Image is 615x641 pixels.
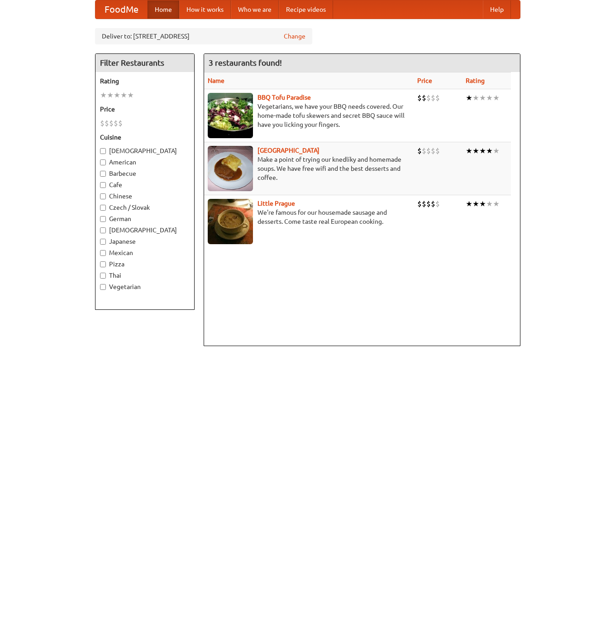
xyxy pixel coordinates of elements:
li: ★ [486,146,493,156]
a: [GEOGRAPHIC_DATA] [257,147,319,154]
label: American [100,158,190,167]
h5: Price [100,105,190,114]
input: American [100,159,106,165]
a: FoodMe [95,0,148,19]
a: Name [208,77,224,84]
input: [DEMOGRAPHIC_DATA] [100,148,106,154]
input: Mexican [100,250,106,256]
input: Chinese [100,193,106,199]
label: Cafe [100,180,190,189]
li: $ [417,93,422,103]
input: German [100,216,106,222]
li: ★ [493,146,500,156]
li: ★ [486,93,493,103]
li: ★ [466,146,472,156]
h5: Rating [100,77,190,86]
label: Mexican [100,248,190,257]
p: Vegetarians, we have your BBQ needs covered. Our home-made tofu skewers and secret BBQ sauce will... [208,102,410,129]
li: $ [422,146,426,156]
li: ★ [479,199,486,209]
li: ★ [107,90,114,100]
h4: Filter Restaurants [95,54,194,72]
li: ★ [493,93,500,103]
li: $ [435,199,440,209]
label: German [100,214,190,223]
a: Price [417,77,432,84]
li: ★ [472,93,479,103]
li: ★ [127,90,134,100]
li: $ [431,93,435,103]
p: We're famous for our housemade sausage and desserts. Come taste real European cooking. [208,208,410,226]
li: $ [100,118,105,128]
img: tofuparadise.jpg [208,93,253,138]
label: [DEMOGRAPHIC_DATA] [100,146,190,155]
div: Deliver to: [STREET_ADDRESS] [95,28,312,44]
a: Help [483,0,511,19]
li: $ [426,93,431,103]
a: How it works [179,0,231,19]
li: ★ [100,90,107,100]
li: $ [426,199,431,209]
label: Vegetarian [100,282,190,291]
label: Thai [100,271,190,280]
input: Czech / Slovak [100,205,106,211]
input: Pizza [100,261,106,267]
li: ★ [466,199,472,209]
li: ★ [120,90,127,100]
li: $ [109,118,114,128]
input: Japanese [100,239,106,245]
label: Barbecue [100,169,190,178]
label: Pizza [100,260,190,269]
li: ★ [466,93,472,103]
h5: Cuisine [100,133,190,142]
a: Rating [466,77,485,84]
a: Home [148,0,179,19]
input: Barbecue [100,171,106,177]
li: $ [431,146,435,156]
label: Japanese [100,237,190,246]
li: $ [105,118,109,128]
a: Change [284,32,305,41]
li: ★ [114,90,120,100]
li: ★ [493,199,500,209]
label: Czech / Slovak [100,203,190,212]
li: $ [417,199,422,209]
li: $ [435,146,440,156]
li: $ [417,146,422,156]
input: [DEMOGRAPHIC_DATA] [100,227,106,233]
li: $ [422,199,426,209]
a: BBQ Tofu Paradise [257,94,311,101]
input: Vegetarian [100,284,106,290]
img: czechpoint.jpg [208,146,253,191]
ng-pluralize: 3 restaurants found! [209,58,282,67]
li: $ [435,93,440,103]
li: $ [422,93,426,103]
li: ★ [472,199,479,209]
li: $ [118,118,123,128]
label: [DEMOGRAPHIC_DATA] [100,226,190,235]
li: ★ [479,146,486,156]
li: ★ [479,93,486,103]
input: Thai [100,273,106,279]
li: ★ [486,199,493,209]
label: Chinese [100,192,190,201]
a: Recipe videos [279,0,333,19]
li: $ [114,118,118,128]
input: Cafe [100,182,106,188]
li: ★ [472,146,479,156]
a: Who we are [231,0,279,19]
li: $ [426,146,431,156]
p: Make a point of trying our knedlíky and homemade soups. We have free wifi and the best desserts a... [208,155,410,182]
li: $ [431,199,435,209]
img: littleprague.jpg [208,199,253,244]
a: Little Prague [257,200,295,207]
